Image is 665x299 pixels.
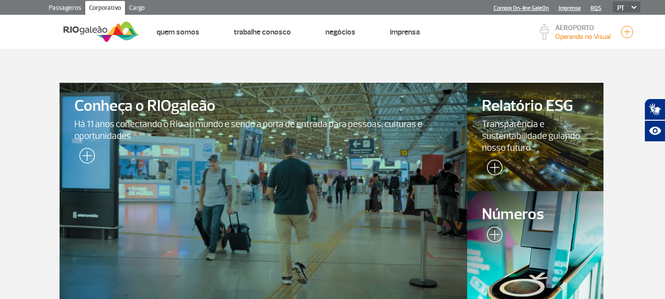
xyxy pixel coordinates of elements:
[644,99,665,120] button: Abrir tradutor de língua de sinais.
[482,160,503,179] img: leia-mais
[74,118,453,142] span: Há 11 anos conectando o Rio ao mundo e sendo a porta de entrada para pessoas, culturas e oportuni...
[482,118,588,154] span: Transparência e sustentabilidade guiando nosso futuro
[494,5,549,11] a: Compra On-line GaleOn
[644,99,665,142] div: Plugin de acessibilidade da Hand Talk.
[74,98,453,115] span: Conheça o RIOgaleão
[45,1,85,17] a: Passageiros
[644,120,665,142] button: Abrir recursos assistivos.
[234,27,291,37] a: Trabalhe Conosco
[555,25,611,32] p: AEROPORTO
[559,5,581,11] a: Imprensa
[325,27,355,37] a: Negócios
[482,227,503,246] img: leia-mais
[467,83,603,191] a: Relatório ESGTransparência e sustentabilidade guiando nosso futuro
[482,98,588,115] span: Relatório ESG
[482,206,588,223] span: Números
[74,148,95,167] img: leia-mais
[85,1,125,17] a: Corporativo
[555,32,611,42] p: Visibilidade de 9000m
[390,27,420,37] a: Imprensa
[591,5,602,11] a: RQS
[125,1,149,17] a: Cargo
[157,27,199,37] a: Quem Somos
